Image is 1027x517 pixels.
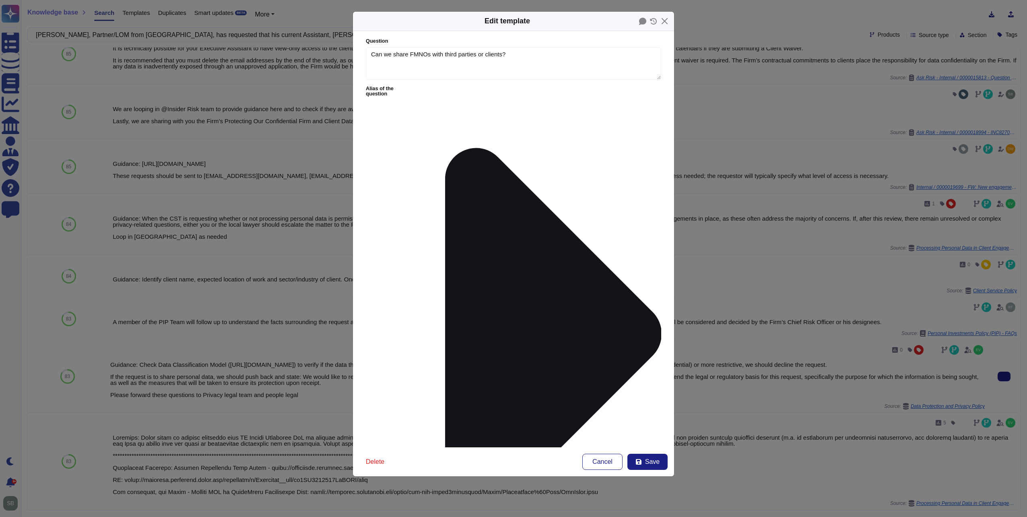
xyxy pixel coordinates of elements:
button: Cancel [582,454,623,470]
button: Delete [359,454,391,470]
span: Cancel [592,459,612,465]
textarea: Can we share FMNOs with third parties or clients? [366,47,661,80]
div: Edit template [485,16,530,27]
span: Delete [366,459,384,465]
span: Save [645,459,660,465]
label: Question [366,39,661,44]
button: Save [627,454,668,470]
button: Close [658,15,671,27]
